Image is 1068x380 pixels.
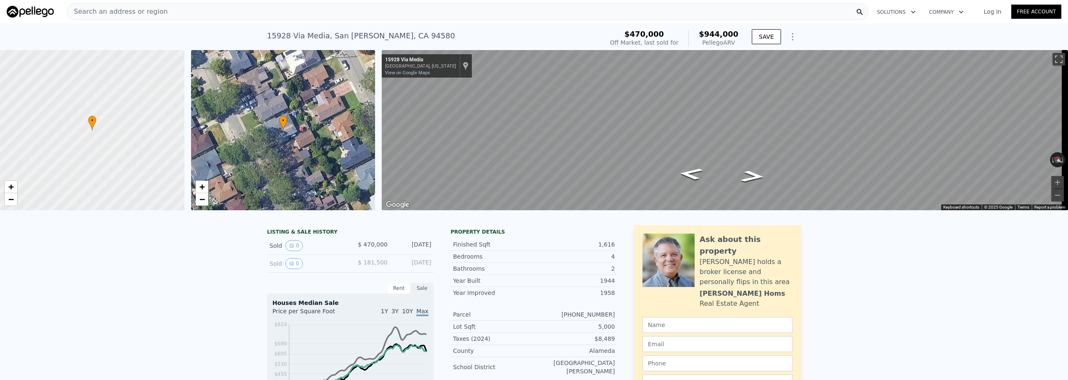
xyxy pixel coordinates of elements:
div: Sold [270,258,344,269]
div: Off Market, last sold for [610,38,678,47]
a: Show location on map [463,61,469,70]
button: Reset the view [1050,153,1065,167]
tspan: $455 [274,371,287,377]
img: Google [384,199,411,210]
a: View on Google Maps [385,70,430,75]
div: Parcel [453,310,534,319]
tspan: $605 [274,351,287,357]
button: View historical data [285,240,303,251]
div: Real Estate Agent [700,299,759,309]
div: 4 [534,252,615,261]
div: LISTING & SALE HISTORY [267,229,434,237]
div: Alameda [534,347,615,355]
div: 15928 Via Media , San [PERSON_NAME] , CA 94580 [267,30,455,42]
input: Phone [642,355,793,371]
span: − [8,194,14,204]
img: Pellego [7,6,54,18]
button: Rotate counterclockwise [1050,152,1055,167]
div: Sold [270,240,344,251]
button: Rotate clockwise [1061,152,1065,167]
button: View historical data [285,258,303,269]
button: Keyboard shortcuts [943,204,979,210]
div: School District [453,363,534,371]
div: 1944 [534,277,615,285]
span: $ 470,000 [358,241,388,248]
a: Zoom in [196,181,208,193]
span: Max [416,308,428,316]
div: Bedrooms [453,252,534,261]
span: 1Y [381,308,388,315]
span: © 2025 Google [984,205,1013,209]
div: Ask about this property [700,234,793,257]
div: [GEOGRAPHIC_DATA], [US_STATE] [385,63,456,69]
div: 15928 Via Media [385,57,456,63]
span: • [279,117,287,124]
div: 2 [534,264,615,273]
div: Lot Sqft [453,322,534,331]
div: [DATE] [394,240,431,251]
tspan: $824 [274,322,287,327]
div: 1,616 [534,240,615,249]
div: Map [382,50,1068,210]
a: Zoom out [196,193,208,206]
button: SAVE [752,29,781,44]
div: Property details [451,229,617,235]
div: [DATE] [394,258,431,269]
div: [PERSON_NAME] Homs [700,289,785,299]
span: $ 181,500 [358,259,388,266]
button: Company [922,5,970,20]
span: • [88,117,96,124]
tspan: $680 [274,341,287,347]
div: Pellego ARV [699,38,738,47]
path: Go Northwest, Via Media [669,165,713,183]
div: Year Built [453,277,534,285]
span: + [8,181,14,192]
input: Email [642,336,793,352]
div: Street View [382,50,1068,210]
a: Terms [1018,205,1029,209]
div: Bathrooms [453,264,534,273]
a: Free Account [1011,5,1061,19]
div: Houses Median Sale [272,299,428,307]
span: − [199,194,204,204]
span: $470,000 [625,30,664,38]
div: Sale [411,283,434,294]
a: Report a problem [1034,205,1065,209]
div: • [279,116,287,130]
a: Log In [974,8,1011,16]
div: [PHONE_NUMBER] [534,310,615,319]
div: Price per Square Foot [272,307,350,320]
button: Show Options [784,28,801,45]
tspan: $530 [274,361,287,367]
div: Finished Sqft [453,240,534,249]
div: County [453,347,534,355]
button: Toggle fullscreen view [1053,53,1065,65]
span: 10Y [402,308,413,315]
path: Go Southeast, Via Media [731,168,775,185]
span: + [199,181,204,192]
button: Zoom out [1051,189,1064,201]
a: Zoom out [5,193,17,206]
div: [PERSON_NAME] holds a broker license and personally flips in this area [700,257,793,287]
input: Name [642,317,793,333]
button: Solutions [870,5,922,20]
div: Taxes (2024) [453,335,534,343]
div: 5,000 [534,322,615,331]
span: Search an address or region [67,7,168,17]
div: Year Improved [453,289,534,297]
a: Zoom in [5,181,17,193]
span: $944,000 [699,30,738,38]
div: 1958 [534,289,615,297]
span: 3Y [391,308,398,315]
div: Rent [387,283,411,294]
button: Zoom in [1051,176,1064,189]
div: $8,489 [534,335,615,343]
div: [GEOGRAPHIC_DATA][PERSON_NAME] [534,359,615,375]
div: • [88,116,96,130]
a: Open this area in Google Maps (opens a new window) [384,199,411,210]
